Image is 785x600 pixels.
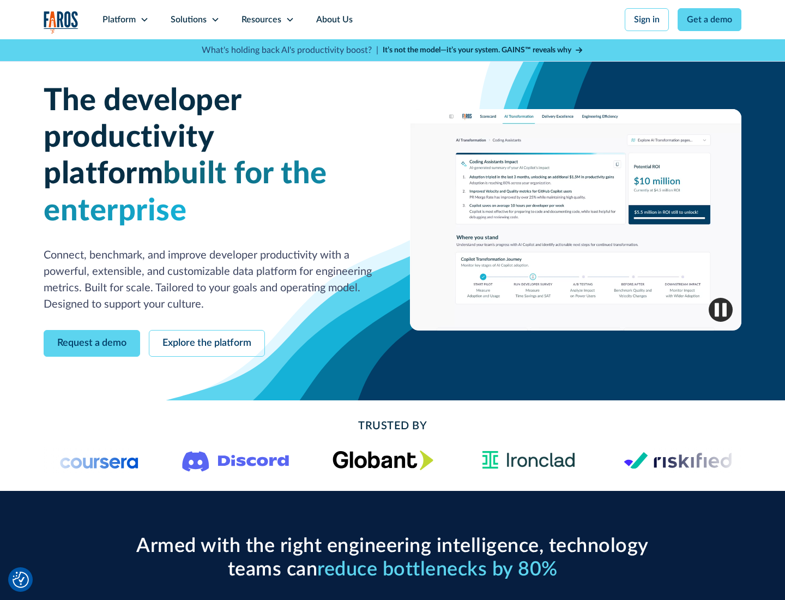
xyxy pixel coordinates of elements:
[383,46,571,54] strong: It’s not the model—it’s your system. GAINS™ reveals why
[13,572,29,588] button: Cookie Settings
[44,11,78,33] a: home
[709,298,733,322] img: Pause video
[171,13,207,26] div: Solutions
[44,159,327,226] span: built for the enterprise
[102,13,136,26] div: Platform
[44,247,375,313] p: Connect, benchmark, and improve developer productivity with a powerful, extensible, and customiza...
[44,83,375,230] h1: The developer productivity platform
[477,447,580,473] img: Ironclad Logo
[625,8,669,31] a: Sign in
[317,560,558,579] span: reduce bottlenecks by 80%
[333,450,433,470] img: Globant's logo
[678,8,741,31] a: Get a demo
[202,44,378,57] p: What's holding back AI's productivity boost? |
[13,572,29,588] img: Revisit consent button
[60,452,138,469] img: Logo of the online learning platform Coursera.
[182,449,289,472] img: Logo of the communication platform Discord.
[241,13,281,26] div: Resources
[149,330,265,357] a: Explore the platform
[44,330,140,357] a: Request a demo
[131,418,654,434] h2: Trusted By
[131,535,654,581] h2: Armed with the right engineering intelligence, technology teams can
[44,11,78,33] img: Logo of the analytics and reporting company Faros.
[624,452,732,469] img: Logo of the risk management platform Riskified.
[383,45,583,56] a: It’s not the model—it’s your system. GAINS™ reveals why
